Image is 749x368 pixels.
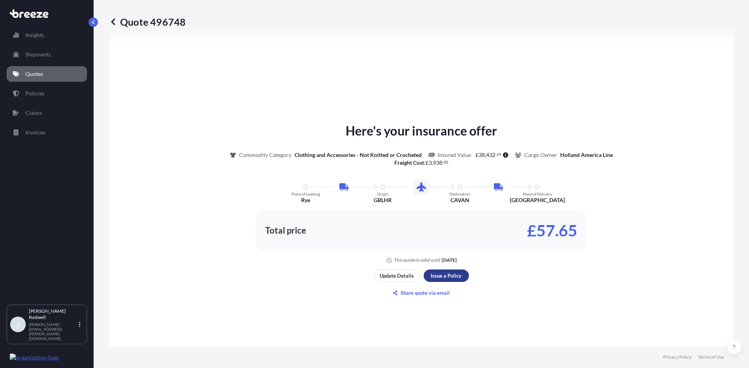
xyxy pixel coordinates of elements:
p: Policies [25,90,44,97]
span: 3 [429,160,432,166]
p: Insights [25,31,44,39]
span: 24 [497,153,501,156]
p: This quote is valid until [394,257,440,263]
p: Cargo Owner [524,151,557,159]
p: Commodity Category [239,151,291,159]
a: Terms of Use [698,354,724,360]
span: 38 [479,152,485,158]
p: Rye [301,196,310,204]
p: Holland America Line [560,151,613,159]
a: Privacy Policy [663,354,692,360]
span: £ [476,152,479,158]
p: GBLHR [374,196,392,204]
p: CAVAN [451,196,469,204]
p: : [394,159,449,167]
p: Origin [377,192,389,196]
p: [PERSON_NAME] Rodwell [29,308,77,320]
b: Freight Cost [394,159,424,166]
span: J [16,320,20,328]
p: Claims [25,109,42,117]
p: Place of Delivery [523,192,552,196]
button: Share quote via email [374,287,469,299]
p: Insured Value [438,151,471,159]
p: Place of Loading [291,192,320,196]
span: 938 [433,160,442,166]
a: Invoices [7,125,87,140]
a: Quotes [7,66,87,82]
button: Issue a Policy [424,269,469,282]
span: 432 [486,152,495,158]
span: £ [426,160,429,166]
p: Update Details [380,272,414,280]
button: Update Details [374,269,420,282]
a: Claims [7,105,87,121]
span: 00 [444,161,448,164]
p: Issue a Policy [431,272,461,280]
p: [PERSON_NAME][EMAIL_ADDRESS][PERSON_NAME][DOMAIN_NAME] [29,322,77,341]
img: organization-logo [10,354,59,361]
a: Insights [7,27,87,43]
p: [DATE] [442,257,457,263]
p: Clothing and Accessories - Not Knitted or Crocheted [295,151,422,159]
p: Here's your insurance offer [346,121,497,140]
p: £57.65 [527,224,577,237]
a: Policies [7,86,87,101]
span: , [485,152,486,158]
p: Total price [265,227,306,234]
p: Share quote via email [401,289,450,297]
p: Quote 496748 [109,16,186,28]
span: , [432,160,433,166]
a: Shipments [7,47,87,62]
p: Quotes [25,70,43,78]
p: Destination [449,192,470,196]
p: [GEOGRAPHIC_DATA] [510,196,565,204]
p: Invoices [25,129,45,136]
p: Shipments [25,51,51,58]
